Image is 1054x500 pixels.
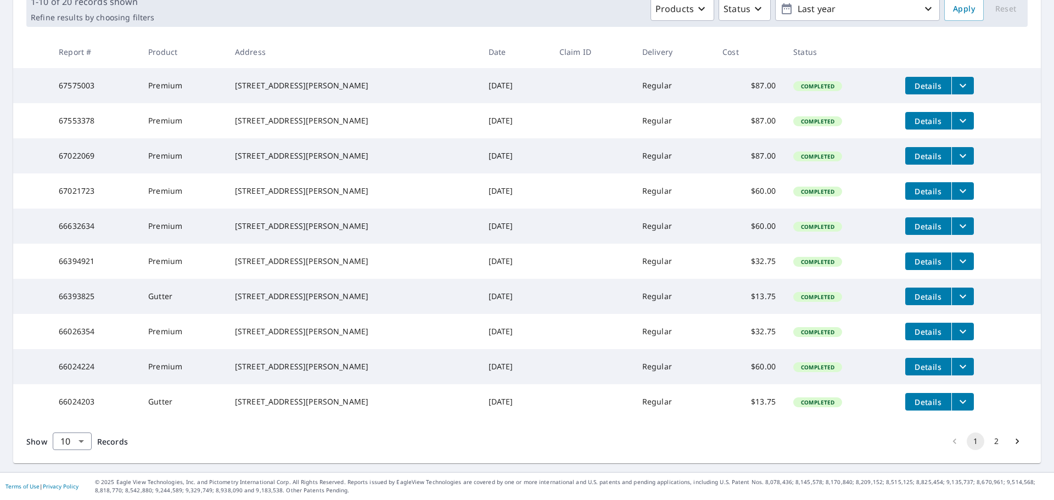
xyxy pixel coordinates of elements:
[633,349,714,384] td: Regular
[53,432,92,450] div: Show 10 records
[951,112,974,130] button: filesDropdownBtn-67553378
[235,186,471,196] div: [STREET_ADDRESS][PERSON_NAME]
[139,103,226,138] td: Premium
[139,314,226,349] td: Premium
[724,2,750,15] p: Status
[50,244,139,279] td: 66394921
[912,327,945,337] span: Details
[139,279,226,314] td: Gutter
[714,138,784,173] td: $87.00
[226,36,480,68] th: Address
[714,36,784,68] th: Cost
[714,314,784,349] td: $32.75
[50,314,139,349] td: 66026354
[480,173,551,209] td: [DATE]
[951,147,974,165] button: filesDropdownBtn-67022069
[5,482,40,490] a: Terms of Use
[633,209,714,244] td: Regular
[50,384,139,419] td: 66024203
[139,244,226,279] td: Premium
[905,358,951,375] button: detailsBtn-66024224
[95,478,1049,495] p: © 2025 Eagle View Technologies, Inc. and Pictometry International Corp. All Rights Reserved. Repo...
[480,314,551,349] td: [DATE]
[951,288,974,305] button: filesDropdownBtn-66393825
[480,36,551,68] th: Date
[50,103,139,138] td: 67553378
[551,36,633,68] th: Claim ID
[139,68,226,103] td: Premium
[235,80,471,91] div: [STREET_ADDRESS][PERSON_NAME]
[951,323,974,340] button: filesDropdownBtn-66026354
[794,328,841,336] span: Completed
[912,256,945,267] span: Details
[633,173,714,209] td: Regular
[905,393,951,411] button: detailsBtn-66024203
[944,432,1028,450] nav: pagination navigation
[951,252,974,270] button: filesDropdownBtn-66394921
[235,396,471,407] div: [STREET_ADDRESS][PERSON_NAME]
[633,138,714,173] td: Regular
[912,116,945,126] span: Details
[912,151,945,161] span: Details
[43,482,79,490] a: Privacy Policy
[50,279,139,314] td: 66393825
[988,432,1005,450] button: Go to page 2
[912,291,945,302] span: Details
[139,138,226,173] td: Premium
[633,279,714,314] td: Regular
[912,362,945,372] span: Details
[235,115,471,126] div: [STREET_ADDRESS][PERSON_NAME]
[784,36,896,68] th: Status
[139,209,226,244] td: Premium
[31,13,154,23] p: Refine results by choosing filters
[794,82,841,90] span: Completed
[912,186,945,196] span: Details
[714,384,784,419] td: $13.75
[905,182,951,200] button: detailsBtn-67021723
[794,153,841,160] span: Completed
[714,349,784,384] td: $60.00
[139,173,226,209] td: Premium
[50,209,139,244] td: 66632634
[951,77,974,94] button: filesDropdownBtn-67575003
[905,147,951,165] button: detailsBtn-67022069
[480,384,551,419] td: [DATE]
[50,138,139,173] td: 67022069
[951,182,974,200] button: filesDropdownBtn-67021723
[714,103,784,138] td: $87.00
[633,68,714,103] td: Regular
[905,77,951,94] button: detailsBtn-67575003
[633,314,714,349] td: Regular
[905,252,951,270] button: detailsBtn-66394921
[480,138,551,173] td: [DATE]
[53,426,92,457] div: 10
[794,223,841,231] span: Completed
[714,173,784,209] td: $60.00
[26,436,47,447] span: Show
[714,279,784,314] td: $13.75
[235,326,471,337] div: [STREET_ADDRESS][PERSON_NAME]
[953,2,975,16] span: Apply
[480,103,551,138] td: [DATE]
[235,361,471,372] div: [STREET_ADDRESS][PERSON_NAME]
[235,150,471,161] div: [STREET_ADDRESS][PERSON_NAME]
[50,36,139,68] th: Report #
[905,217,951,235] button: detailsBtn-66632634
[235,256,471,267] div: [STREET_ADDRESS][PERSON_NAME]
[97,436,128,447] span: Records
[633,103,714,138] td: Regular
[912,397,945,407] span: Details
[139,349,226,384] td: Premium
[905,288,951,305] button: detailsBtn-66393825
[235,221,471,232] div: [STREET_ADDRESS][PERSON_NAME]
[50,349,139,384] td: 66024224
[139,36,226,68] th: Product
[714,244,784,279] td: $32.75
[139,384,226,419] td: Gutter
[480,68,551,103] td: [DATE]
[5,483,79,490] p: |
[951,393,974,411] button: filesDropdownBtn-66024203
[794,363,841,371] span: Completed
[480,244,551,279] td: [DATE]
[50,68,139,103] td: 67575003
